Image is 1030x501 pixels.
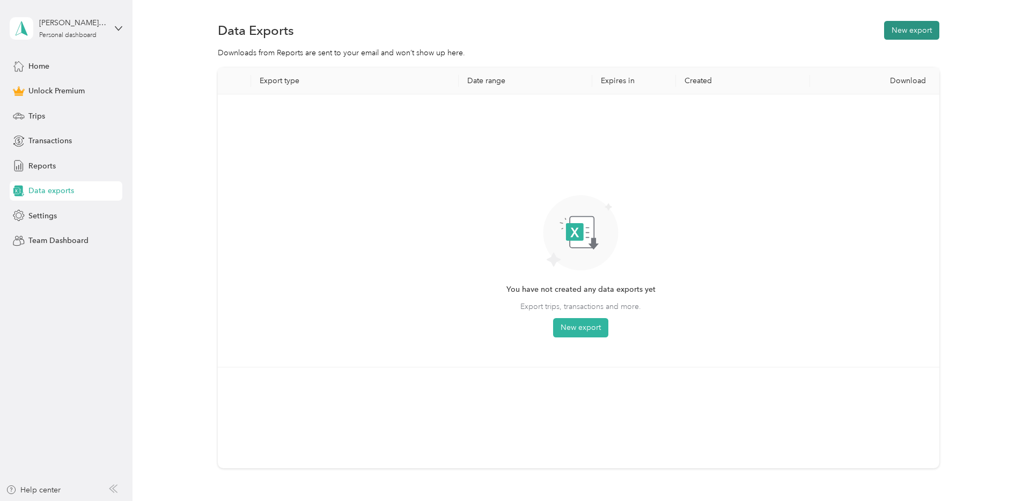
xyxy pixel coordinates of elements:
[28,135,72,146] span: Transactions
[39,17,106,28] div: [PERSON_NAME][EMAIL_ADDRESS][DOMAIN_NAME]
[506,284,656,296] span: You have not created any data exports yet
[39,32,97,39] div: Personal dashboard
[218,25,294,36] h1: Data Exports
[459,68,593,94] th: Date range
[28,235,89,246] span: Team Dashboard
[28,160,56,172] span: Reports
[676,68,810,94] th: Created
[251,68,459,94] th: Export type
[218,47,939,58] div: Downloads from Reports are sent to your email and won’t show up here.
[884,21,939,40] button: New export
[28,185,74,196] span: Data exports
[592,68,676,94] th: Expires in
[28,61,49,72] span: Home
[28,85,85,97] span: Unlock Premium
[28,110,45,122] span: Trips
[819,76,936,85] div: Download
[6,484,61,496] button: Help center
[553,318,608,337] button: New export
[520,301,641,312] span: Export trips, transactions and more.
[970,441,1030,501] iframe: Everlance-gr Chat Button Frame
[28,210,57,222] span: Settings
